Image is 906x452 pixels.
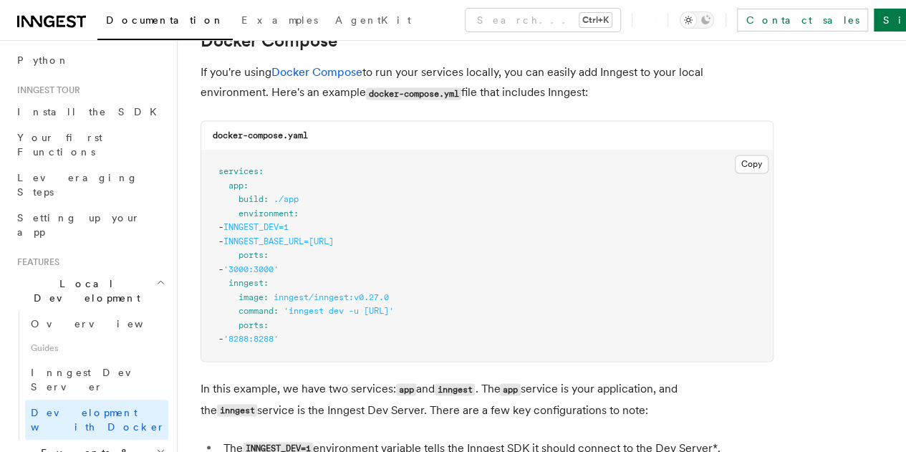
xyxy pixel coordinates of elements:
span: : [264,320,269,330]
span: : [264,292,269,302]
span: ./app [274,194,299,204]
span: ports [238,250,264,260]
a: Examples [233,4,327,39]
span: Your first Functions [17,132,102,158]
span: inngest [228,278,264,288]
button: Search...Ctrl+K [466,9,620,32]
button: Toggle dark mode [680,11,714,29]
span: Install the SDK [17,106,165,117]
span: Local Development [11,277,156,305]
span: build [238,194,264,204]
span: Inngest Dev Server [31,367,153,393]
span: AgentKit [335,14,411,26]
p: If you're using to run your services locally, you can easily add Inngest to your local environmen... [201,62,774,103]
code: app [500,383,520,395]
kbd: Ctrl+K [579,13,612,27]
span: Setting up your app [17,212,140,238]
span: environment [238,208,294,218]
span: - [218,334,223,344]
span: : [259,166,264,176]
p: In this example, we have two services: and . The service is your application, and the service is ... [201,379,774,420]
span: : [294,208,299,218]
span: Python [17,54,69,66]
a: Python [11,47,168,73]
span: - [218,264,223,274]
span: INNGEST_BASE_URL=[URL] [223,236,334,246]
a: Docker Compose [201,31,337,51]
a: Documentation [97,4,233,40]
span: services [218,166,259,176]
span: : [274,306,279,316]
span: 'inngest dev -u [URL]' [284,306,394,316]
a: Your first Functions [11,125,168,165]
button: Local Development [11,271,168,311]
span: Leveraging Steps [17,172,138,198]
span: : [264,194,269,204]
span: Features [11,256,59,268]
span: inngest/inngest:v0.27.0 [274,292,389,302]
a: Install the SDK [11,99,168,125]
a: Leveraging Steps [11,165,168,205]
span: Guides [25,337,168,360]
span: Documentation [106,14,224,26]
code: inngest [217,404,257,416]
code: app [396,383,416,395]
code: docker-compose.yaml [213,130,308,140]
span: Examples [241,14,318,26]
a: Setting up your app [11,205,168,245]
span: ports [238,320,264,330]
span: - [218,222,223,232]
span: app [228,181,244,191]
button: Copy [735,155,768,173]
span: : [244,181,249,191]
span: Development with Docker [31,407,165,433]
code: docker-compose.yml [366,87,461,100]
span: Inngest tour [11,85,80,96]
a: Overview [25,311,168,337]
span: INNGEST_DEV=1 [223,222,289,232]
span: : [264,250,269,260]
span: image [238,292,264,302]
a: Contact sales [737,9,868,32]
span: command [238,306,274,316]
a: Inngest Dev Server [25,360,168,400]
div: Local Development [11,311,168,440]
span: '3000:3000' [223,264,279,274]
a: Development with Docker [25,400,168,440]
a: AgentKit [327,4,420,39]
span: '8288:8288' [223,334,279,344]
span: : [264,278,269,288]
a: Docker Compose [271,65,362,79]
span: - [218,236,223,246]
code: inngest [435,383,475,395]
span: Overview [31,318,178,330]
